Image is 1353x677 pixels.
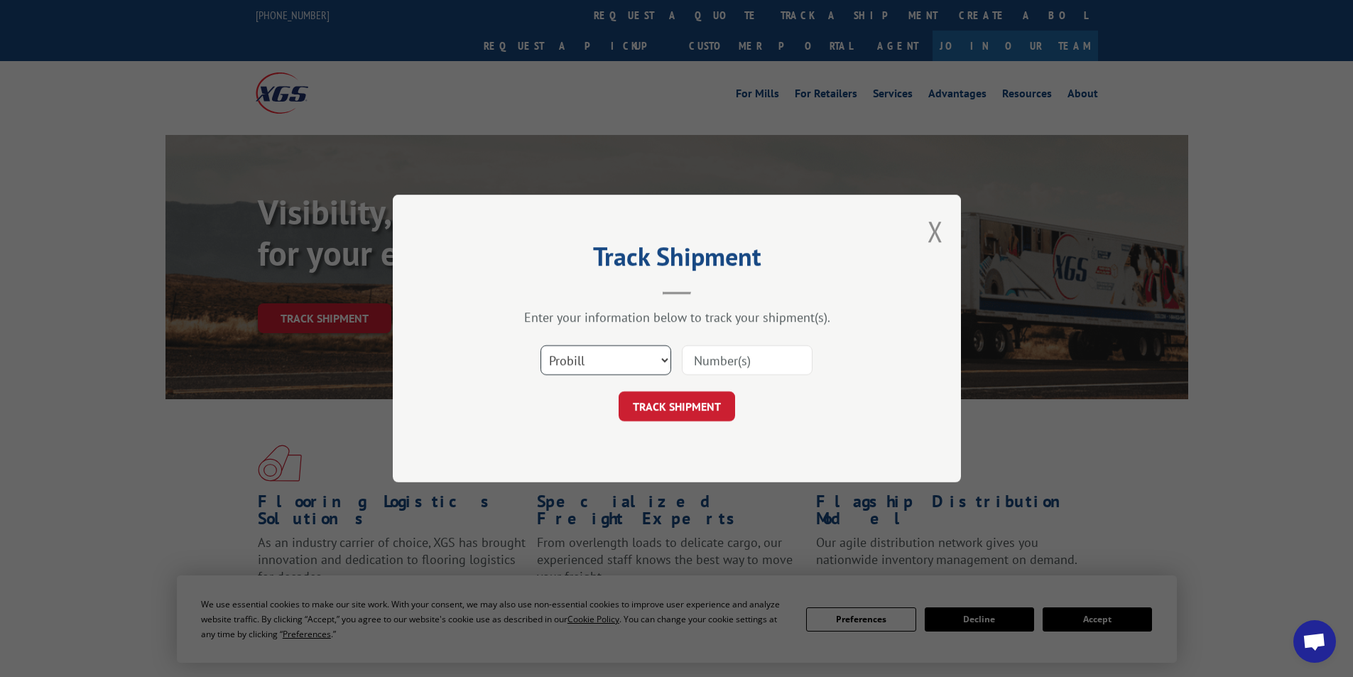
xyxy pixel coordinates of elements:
div: Enter your information below to track your shipment(s). [464,309,890,325]
button: TRACK SHIPMENT [619,391,735,421]
h2: Track Shipment [464,247,890,273]
div: Open chat [1293,620,1336,663]
input: Number(s) [682,345,813,375]
button: Close modal [928,212,943,250]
